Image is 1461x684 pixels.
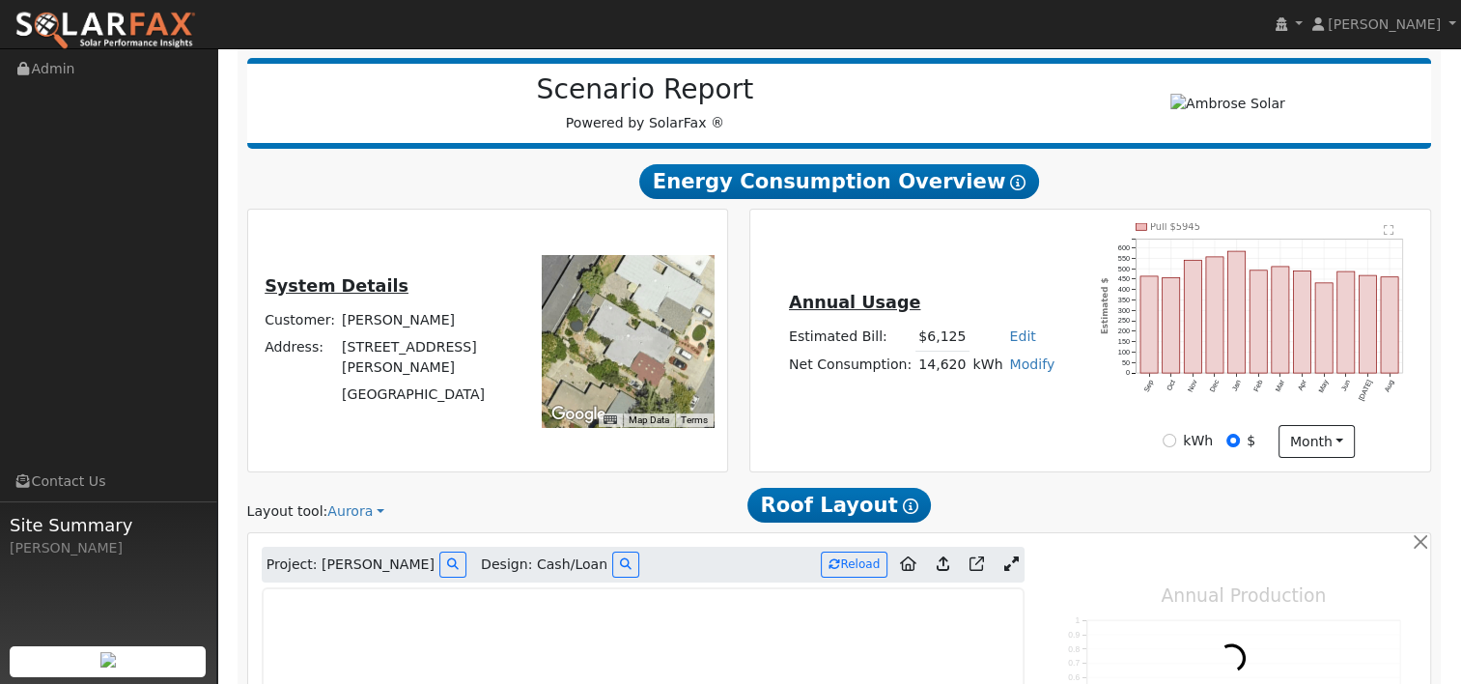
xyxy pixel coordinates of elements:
input: $ [1226,434,1240,447]
label: kWh [1183,431,1213,451]
td: Estimated Bill: [785,323,914,351]
button: Map Data [629,413,669,427]
button: month [1278,425,1355,458]
img: Google [547,402,610,427]
text: 550 [1117,254,1129,263]
a: Open in Aurora [962,550,992,581]
rect: onclick="" [1359,275,1376,373]
rect: onclick="" [1272,267,1289,373]
text: Dec [1207,379,1221,394]
div: [PERSON_NAME] [10,538,207,558]
div: Powered by SolarFax ® [257,73,1034,133]
text: Estimated $ [1100,278,1110,335]
text: Sep [1141,379,1155,394]
span: Design: Cash/Loan [481,555,607,575]
span: Energy Consumption Overview [639,164,1039,199]
rect: onclick="" [1293,271,1310,373]
rect: onclick="" [1140,276,1158,373]
span: Roof Layout [747,488,932,523]
rect: onclick="" [1184,260,1201,373]
img: SolarFax [14,11,196,51]
u: System Details [265,276,408,296]
text: [DATE] [1357,379,1374,403]
rect: onclick="" [1250,271,1267,374]
span: Site Summary [10,512,207,538]
td: [PERSON_NAME] [339,306,518,333]
text: 150 [1117,337,1129,346]
td: $6,125 [915,323,969,351]
text: Apr [1296,378,1308,392]
span: Layout tool: [247,503,328,519]
text: Jun [1339,379,1352,392]
a: Aurora [327,501,384,522]
text: 200 [1117,327,1129,335]
i: Show Help [903,499,918,514]
td: [GEOGRAPHIC_DATA] [339,382,518,409]
rect: onclick="" [1381,277,1398,374]
text: Aug [1383,379,1396,394]
button: Keyboard shortcuts [604,413,617,427]
text: Mar [1274,378,1287,393]
rect: onclick="" [1162,277,1179,373]
text: Pull $5945 [1150,221,1200,232]
text:  [1384,224,1394,236]
td: Address: [262,333,339,381]
a: Terms (opens in new tab) [681,414,708,425]
text: Oct [1165,379,1177,392]
text: 450 [1117,274,1129,283]
a: Open this area in Google Maps (opens a new window) [547,402,610,427]
a: Edit [1009,328,1035,344]
span: [PERSON_NAME] [1328,16,1441,32]
a: Aurora to Home [892,550,924,581]
input: kWh [1163,434,1176,447]
a: Upload consumption to Aurora project [929,550,957,581]
td: 14,620 [915,351,969,379]
rect: onclick="" [1206,257,1223,373]
a: Expand Aurora window [997,551,1025,580]
text: May [1316,379,1330,395]
img: Ambrose Solar [1170,94,1285,114]
i: Show Help [1010,175,1026,190]
span: Project: [PERSON_NAME] [267,555,435,575]
text: 400 [1117,285,1129,294]
text: 0 [1125,369,1129,378]
text: 500 [1117,265,1129,273]
rect: onclick="" [1315,283,1333,373]
text: 600 [1117,243,1129,252]
button: Reload [821,552,887,578]
a: Modify [1009,356,1054,372]
text: 100 [1117,348,1129,356]
td: Net Consumption: [785,351,914,379]
td: [STREET_ADDRESS][PERSON_NAME] [339,333,518,381]
label: $ [1247,431,1255,451]
text: 50 [1121,358,1129,367]
text: Feb [1251,379,1264,393]
td: kWh [969,351,1006,379]
img: retrieve [100,652,116,668]
text: 300 [1117,306,1129,315]
td: Customer: [262,306,339,333]
rect: onclick="" [1227,251,1245,373]
h2: Scenario Report [267,73,1024,106]
text: 250 [1117,317,1129,326]
text: 350 [1117,296,1129,304]
u: Annual Usage [789,293,920,312]
text: Nov [1186,379,1199,394]
rect: onclick="" [1337,271,1355,373]
text: Jan [1230,379,1243,392]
